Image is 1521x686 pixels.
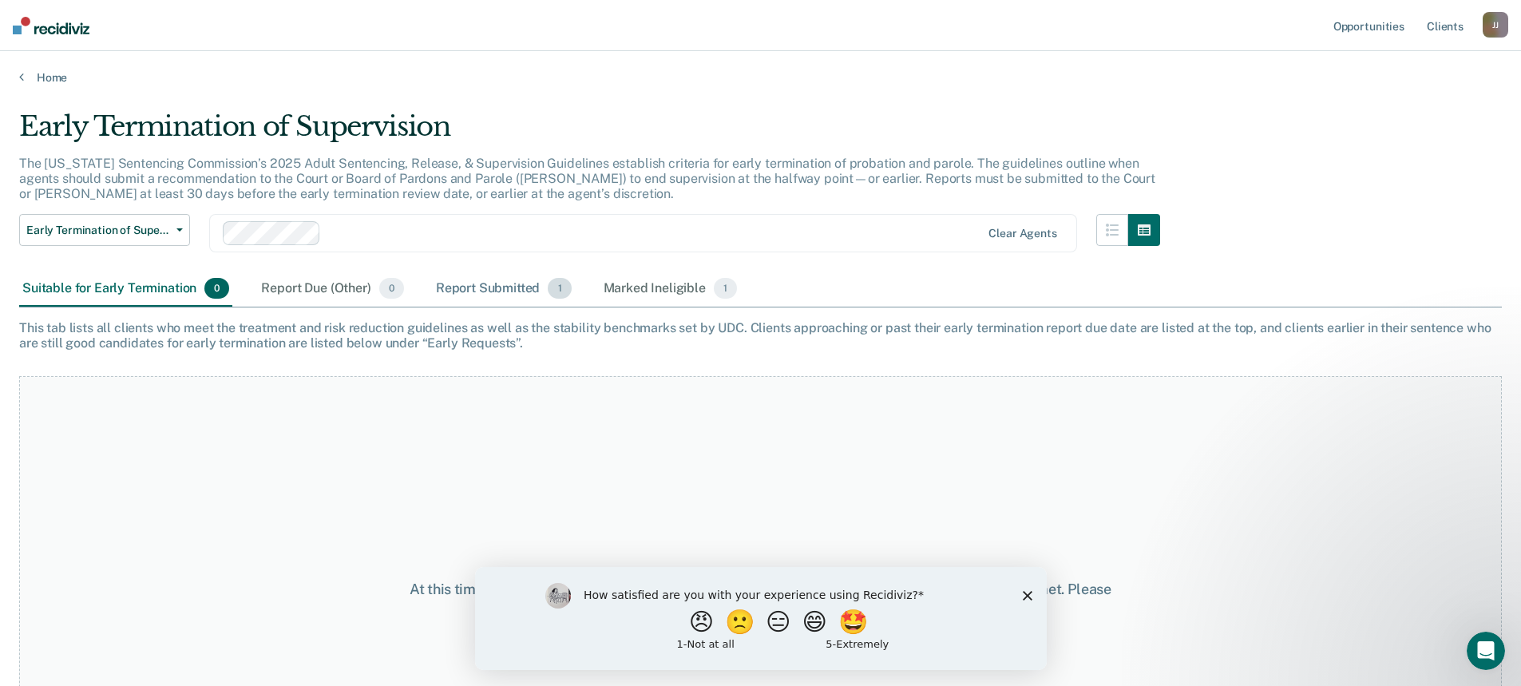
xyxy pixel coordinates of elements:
[600,272,741,307] div: Marked Ineligible1
[433,272,575,307] div: Report Submitted1
[988,227,1056,240] div: Clear agents
[258,272,406,307] div: Report Due (Other)0
[390,581,1131,615] div: At this time, there are no clients who have a report due and early termination stability benchmar...
[19,156,1155,201] p: The [US_STATE] Sentencing Commission’s 2025 Adult Sentencing, Release, & Supervision Guidelines e...
[19,214,190,246] button: Early Termination of Supervision
[19,272,232,307] div: Suitable for Early Termination0
[204,278,229,299] span: 0
[1467,632,1505,670] iframe: Intercom live chat
[548,278,571,299] span: 1
[1483,12,1508,38] button: JJ
[714,278,737,299] span: 1
[26,224,170,237] span: Early Termination of Supervision
[19,320,1502,351] div: This tab lists all clients who meet the treatment and risk reduction guidelines as well as the st...
[13,17,89,34] img: Recidiviz
[19,110,1160,156] div: Early Termination of Supervision
[379,278,404,299] span: 0
[1483,12,1508,38] div: J J
[475,567,1047,670] iframe: Survey by Kim from Recidiviz
[19,70,1502,85] a: Home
